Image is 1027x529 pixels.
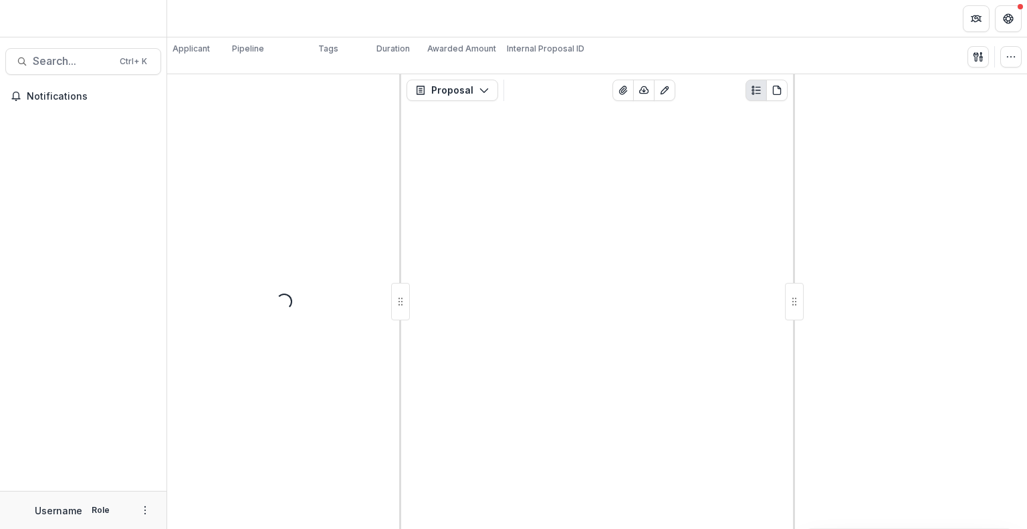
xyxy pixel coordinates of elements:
p: Awarded Amount [427,43,496,55]
p: Tags [318,43,338,55]
button: Proposal [407,80,498,101]
div: Ctrl + K [117,54,150,69]
button: More [137,502,153,518]
span: Notifications [27,91,156,102]
p: Applicant [173,43,210,55]
p: Username [35,504,82,518]
p: Duration [376,43,410,55]
button: Edit as form [654,80,675,101]
button: Partners [963,5,990,32]
button: View Attached Files [612,80,634,101]
button: PDF view [766,80,788,101]
p: Pipeline [232,43,264,55]
p: Internal Proposal ID [507,43,584,55]
p: Role [88,504,114,516]
span: Search... [33,55,112,68]
button: Notifications [5,86,161,107]
button: Plaintext view [746,80,767,101]
button: Get Help [995,5,1022,32]
button: Search... [5,48,161,75]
